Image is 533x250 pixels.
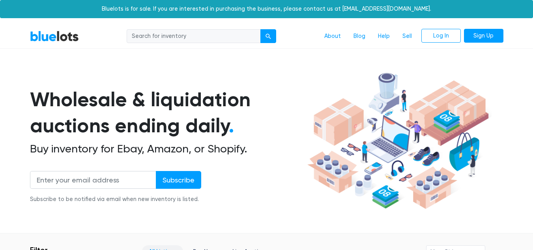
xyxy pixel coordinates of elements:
a: Log In [421,29,461,43]
input: Subscribe [156,171,201,189]
div: Subscribe to be notified via email when new inventory is listed. [30,195,201,204]
a: Sell [396,29,418,44]
input: Enter your email address [30,171,156,189]
a: Sign Up [464,29,503,43]
span: . [229,114,234,137]
input: Search for inventory [127,29,261,43]
a: Blog [347,29,372,44]
img: hero-ee84e7d0318cb26816c560f6b4441b76977f77a177738b4e94f68c95b2b83dbb.png [305,69,492,213]
h2: Buy inventory for Ebay, Amazon, or Shopify. [30,142,305,156]
a: About [318,29,347,44]
h1: Wholesale & liquidation auctions ending daily [30,86,305,139]
a: BlueLots [30,30,79,42]
a: Help [372,29,396,44]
